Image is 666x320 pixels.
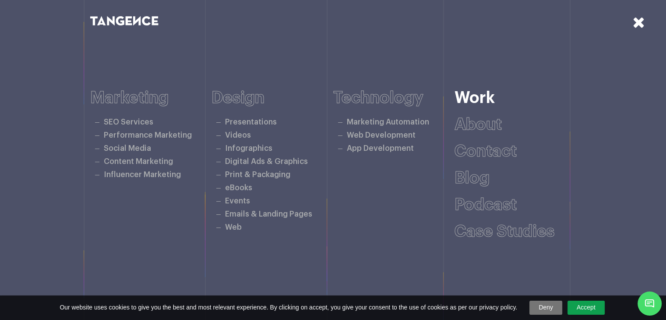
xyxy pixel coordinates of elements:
a: Accept [567,301,605,315]
a: Case studies [455,224,554,240]
a: Web Development [347,132,416,139]
a: Events [225,197,250,205]
a: Podcast [455,197,517,213]
a: Marketing Automation [347,118,429,126]
a: eBooks [225,184,252,192]
a: Contact [455,143,517,160]
a: Work [455,90,495,106]
a: Presentations [225,118,277,126]
h6: Design [211,89,333,107]
a: Content Marketing [104,158,173,165]
h6: Technology [333,89,455,107]
a: Social Media [104,145,151,152]
a: Videos [225,132,251,139]
a: About [455,117,502,133]
a: Influencer Marketing [104,171,181,178]
a: Digital Ads & Graphics [225,158,308,165]
a: Infographics [225,145,272,152]
h6: Marketing [90,89,212,107]
a: App Development [347,145,414,152]
a: Emails & Landing Pages [225,210,312,218]
a: Web [225,224,242,231]
a: Deny [529,301,562,315]
span: Our website uses cookies to give you the best and most relevant experience. By clicking on accept... [60,303,517,312]
a: Performance Marketing [104,132,192,139]
span: Chat Widget [638,292,662,316]
a: Blog [455,170,490,186]
a: SEO Services [104,118,153,126]
a: Print & Packaging [225,171,290,178]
